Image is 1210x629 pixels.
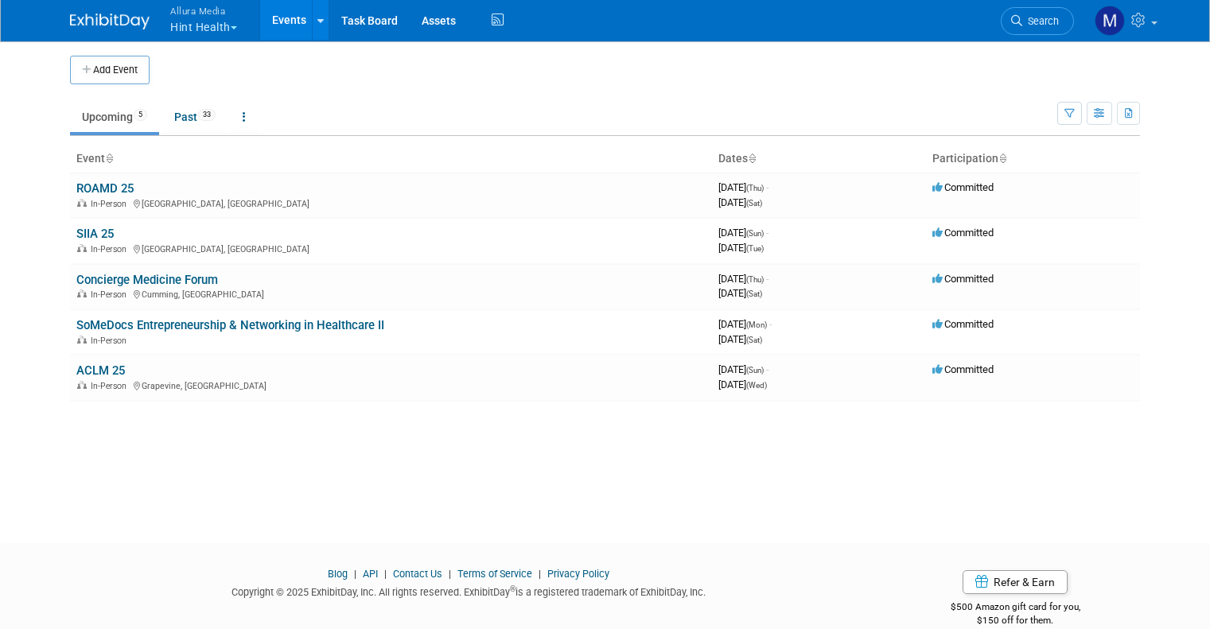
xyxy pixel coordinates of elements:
[766,227,768,239] span: -
[718,242,764,254] span: [DATE]
[170,2,237,19] span: Allura Media
[76,287,706,300] div: Cumming, [GEOGRAPHIC_DATA]
[766,181,768,193] span: -
[932,318,994,330] span: Committed
[70,102,159,132] a: Upcoming5
[748,152,756,165] a: Sort by Start Date
[91,244,131,254] span: In-Person
[445,568,455,580] span: |
[134,109,147,121] span: 5
[535,568,545,580] span: |
[77,199,87,207] img: In-Person Event
[162,102,228,132] a: Past33
[76,181,134,196] a: ROAMD 25
[77,381,87,389] img: In-Person Event
[712,146,926,173] th: Dates
[718,287,762,299] span: [DATE]
[932,273,994,285] span: Committed
[890,614,1140,627] div: $150 off for them.
[746,184,764,192] span: (Thu)
[718,196,762,208] span: [DATE]
[91,336,131,346] span: In-Person
[547,568,609,580] a: Privacy Policy
[932,227,994,239] span: Committed
[766,273,768,285] span: -
[746,275,764,284] span: (Thu)
[76,273,218,287] a: Concierge Medicine Forum
[998,152,1006,165] a: Sort by Participation Type
[769,318,772,330] span: -
[76,227,114,241] a: SIIA 25
[766,363,768,375] span: -
[76,196,706,209] div: [GEOGRAPHIC_DATA], [GEOGRAPHIC_DATA]
[363,568,378,580] a: API
[70,14,150,29] img: ExhibitDay
[932,363,994,375] span: Committed
[718,318,772,330] span: [DATE]
[718,273,768,285] span: [DATE]
[91,289,131,300] span: In-Person
[746,336,762,344] span: (Sat)
[91,199,131,209] span: In-Person
[932,181,994,193] span: Committed
[510,584,516,593] sup: ®
[746,289,762,298] span: (Sat)
[77,244,87,252] img: In-Person Event
[91,381,131,391] span: In-Person
[393,568,442,580] a: Contact Us
[746,199,762,208] span: (Sat)
[746,381,767,390] span: (Wed)
[926,146,1140,173] th: Participation
[457,568,532,580] a: Terms of Service
[198,109,216,121] span: 33
[70,56,150,84] button: Add Event
[77,289,87,297] img: In-Person Event
[70,146,712,173] th: Event
[70,581,866,600] div: Copyright © 2025 ExhibitDay, Inc. All rights reserved. ExhibitDay is a registered trademark of Ex...
[718,181,768,193] span: [DATE]
[746,320,767,329] span: (Mon)
[328,568,348,580] a: Blog
[1022,15,1059,27] span: Search
[963,570,1068,594] a: Refer & Earn
[77,336,87,344] img: In-Person Event
[350,568,360,580] span: |
[718,379,767,390] span: [DATE]
[746,366,764,375] span: (Sun)
[105,152,113,165] a: Sort by Event Name
[1001,7,1074,35] a: Search
[380,568,391,580] span: |
[76,363,125,378] a: ACLM 25
[1095,6,1125,36] img: Max Fanwick
[76,318,384,332] a: SoMeDocs Entrepreneurship & Networking in Healthcare II
[718,363,768,375] span: [DATE]
[746,244,764,253] span: (Tue)
[76,379,706,391] div: Grapevine, [GEOGRAPHIC_DATA]
[890,590,1140,627] div: $500 Amazon gift card for you,
[718,333,762,345] span: [DATE]
[718,227,768,239] span: [DATE]
[76,242,706,254] div: [GEOGRAPHIC_DATA], [GEOGRAPHIC_DATA]
[746,229,764,238] span: (Sun)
